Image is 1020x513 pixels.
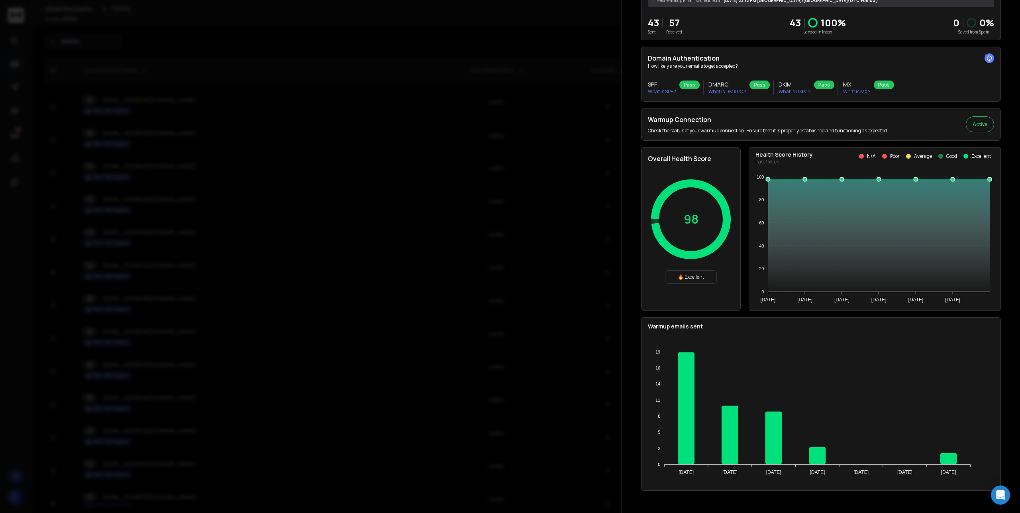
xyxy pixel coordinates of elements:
tspan: [DATE] [760,297,775,303]
tspan: [DATE] [941,470,956,475]
p: What is DKIM ? [779,88,811,95]
p: What is DMARC ? [708,88,746,95]
h2: Overall Health Score [648,154,734,163]
p: Health Score History [755,151,813,159]
div: 🔥 Excellent [665,270,717,284]
button: Active [966,116,994,132]
tspan: 3 [658,446,660,451]
tspan: 11 [655,398,660,403]
tspan: 0 [658,462,660,467]
div: Open Intercom Messenger [991,485,1010,505]
p: 57 [666,16,682,29]
tspan: 100 [757,175,764,179]
tspan: [DATE] [797,297,812,303]
tspan: [DATE] [897,470,912,475]
tspan: 60 [759,220,764,225]
p: Received [666,29,682,35]
tspan: 5 [658,430,660,434]
p: 98 [684,212,698,226]
p: Average [914,153,932,159]
h2: Domain Authentication [648,53,994,63]
tspan: [DATE] [853,470,869,475]
p: How likely are your emails to get accepted? [648,63,994,69]
p: What is SPF ? [648,88,676,95]
div: Pass [814,81,834,89]
p: N/A [867,153,876,159]
tspan: 20 [759,266,764,271]
tspan: 80 [759,197,764,202]
p: 43 [790,16,801,29]
tspan: [DATE] [679,470,694,475]
tspan: 16 [655,366,660,370]
p: 43 [648,16,659,29]
h3: DMARC [708,81,746,88]
h2: Warmup Connection [648,115,888,124]
p: What is MX ? [843,88,871,95]
tspan: 14 [655,381,660,386]
tspan: [DATE] [945,297,960,303]
div: Pass [749,81,770,89]
tspan: [DATE] [908,297,924,303]
tspan: [DATE] [871,297,887,303]
p: Saved from Spam [953,29,994,35]
tspan: 19 [655,350,660,354]
tspan: [DATE] [834,297,849,303]
p: Past 1 week [755,159,813,165]
p: Landed in Inbox [790,29,846,35]
p: 100 % [821,16,846,29]
p: Good [946,153,957,159]
p: 0 % [979,16,994,29]
tspan: 0 [761,289,764,294]
p: Excellent [971,153,991,159]
tspan: 8 [658,414,660,419]
h3: DKIM [779,81,811,88]
p: Warmup emails sent [648,322,994,330]
p: Sent [648,29,659,35]
tspan: 40 [759,244,764,248]
p: Check the status of your warmup connection. Ensure that it is properly established and functionin... [648,128,888,134]
tspan: [DATE] [722,470,738,475]
h3: MX [843,81,871,88]
tspan: [DATE] [810,470,825,475]
p: Poor [890,153,900,159]
div: Pass [874,81,894,89]
h3: SPF [648,81,676,88]
strong: 0 [953,16,959,29]
tspan: [DATE] [766,470,781,475]
div: Pass [679,81,700,89]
